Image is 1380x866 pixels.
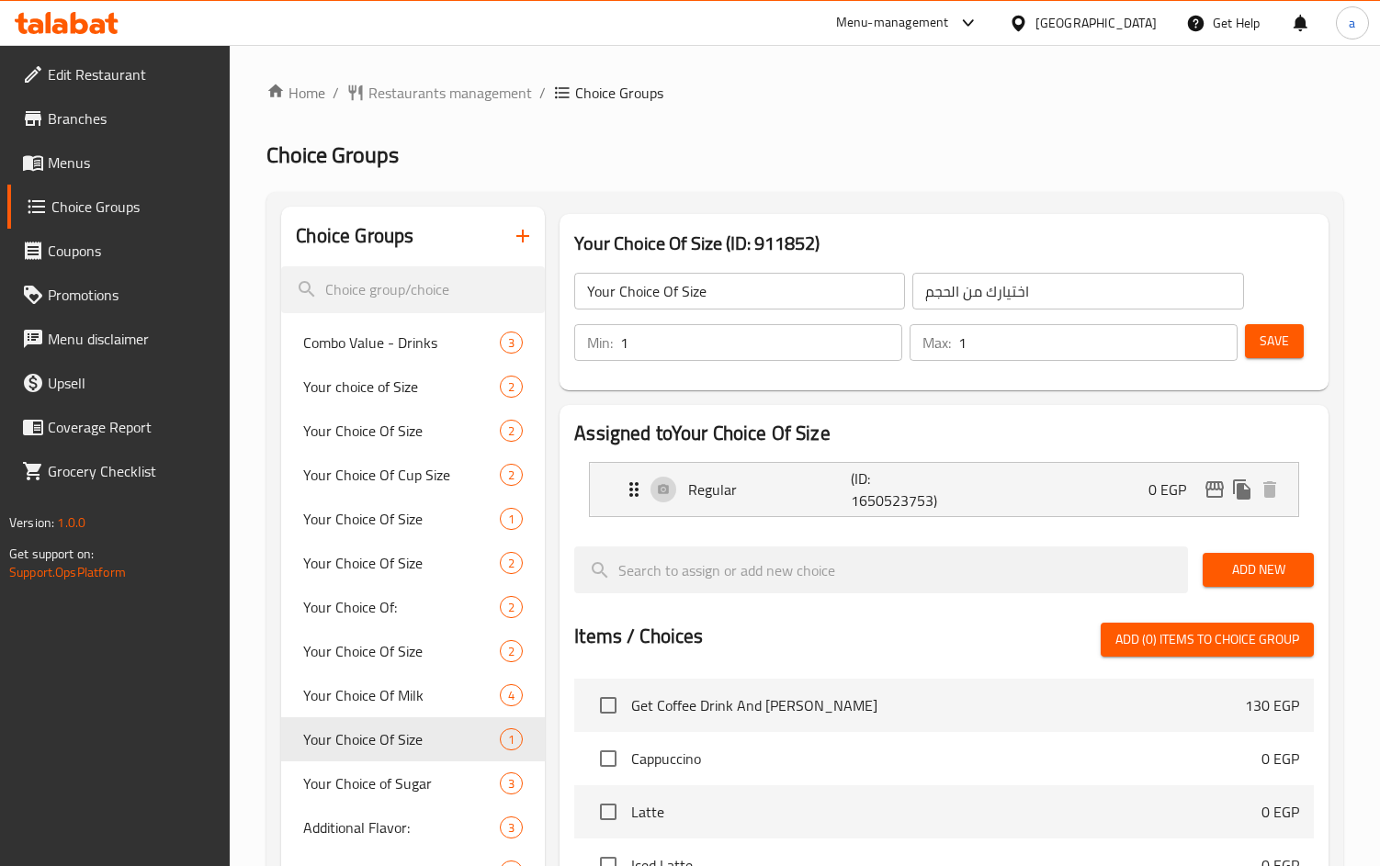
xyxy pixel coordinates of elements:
button: Add (0) items to choice group [1101,623,1314,657]
p: 130 EGP [1245,694,1299,716]
button: duplicate [1228,476,1256,503]
span: Add New [1217,558,1299,581]
button: Save [1245,324,1304,358]
span: Additional Flavor: [303,816,500,838]
div: Choices [500,816,523,838]
div: Your Choice Of Size2 [281,409,545,453]
p: 0 EGP [1261,748,1299,770]
span: Your Choice of Sugar [303,772,500,794]
span: Upsell [48,372,216,394]
div: Choices [500,596,523,618]
div: [GEOGRAPHIC_DATA] [1035,13,1157,33]
span: Version: [9,511,54,534]
span: Select choice [589,739,628,778]
span: Select choice [589,686,628,725]
li: Expand [574,455,1314,524]
a: Menus [7,141,231,185]
a: Coupons [7,229,231,273]
span: 2 [501,467,522,484]
button: delete [1256,476,1284,503]
h2: Items / Choices [574,623,703,650]
h2: Choice Groups [296,222,413,250]
span: Latte [631,801,1261,823]
div: Your Choice Of Size1 [281,497,545,541]
span: Menu disclaimer [48,328,216,350]
span: Your Choice Of: [303,596,500,618]
div: Your Choice Of Size2 [281,541,545,585]
span: Cappuccino [631,748,1261,770]
span: Your Choice Of Size [303,508,500,530]
span: Select choice [589,793,628,831]
span: Promotions [48,284,216,306]
span: Menus [48,152,216,174]
span: Get Coffee Drink And [PERSON_NAME] [631,694,1245,716]
span: 2 [501,643,522,660]
div: Your choice of Size2 [281,365,545,409]
span: 2 [501,599,522,616]
span: 1 [501,731,522,748]
span: Your Choice Of Cup Size [303,464,500,486]
div: Your Choice of Sugar3 [281,761,545,805]
span: Coverage Report [48,416,216,438]
p: 0 EGP [1148,478,1201,500]
li: / [333,82,339,104]
input: search [574,546,1188,593]
nav: breadcrumb [266,82,1343,104]
li: / [539,82,546,104]
div: Your Choice Of:2 [281,585,545,629]
div: Choices [500,376,523,398]
span: Add (0) items to choice group [1115,628,1299,651]
div: Menu-management [836,12,949,34]
div: Choices [500,508,523,530]
span: Branches [48,107,216,129]
h3: Your Choice Of Size (ID: 911852) [574,229,1314,258]
span: Your Choice Of Milk [303,684,500,706]
div: Your Choice Of Milk4 [281,673,545,717]
div: Combo Value - Drinks3 [281,321,545,365]
div: Choices [500,728,523,750]
span: 3 [501,819,522,837]
span: Combo Value - Drinks [303,332,500,354]
h2: Assigned to Your Choice Of Size [574,420,1314,447]
p: Regular [688,478,850,500]
div: Your Choice Of Cup Size2 [281,453,545,497]
a: Support.OpsPlatform [9,560,126,584]
span: 1 [501,511,522,528]
p: 0 EGP [1261,801,1299,823]
a: Menu disclaimer [7,317,231,361]
span: Edit Restaurant [48,63,216,85]
span: 2 [501,422,522,440]
span: Your choice of Size [303,376,500,398]
div: Choices [500,420,523,442]
span: a [1349,13,1355,33]
span: 2 [501,555,522,572]
a: Upsell [7,361,231,405]
span: Your Choice Of Size [303,640,500,662]
span: Grocery Checklist [48,460,216,482]
p: Min: [587,332,613,354]
div: Choices [500,464,523,486]
span: Save [1260,330,1289,353]
div: Additional Flavor:3 [281,805,545,849]
span: Coupons [48,240,216,262]
span: 3 [501,334,522,352]
a: Promotions [7,273,231,317]
span: Choice Groups [51,196,216,218]
span: 2 [501,378,522,396]
div: Your Choice Of Size2 [281,629,545,673]
button: edit [1201,476,1228,503]
span: Your Choice Of Size [303,420,500,442]
a: Branches [7,96,231,141]
span: Choice Groups [266,134,399,175]
div: Choices [500,772,523,794]
div: Expand [590,463,1298,516]
div: Your Choice Of Size1 [281,717,545,761]
p: Max: [922,332,951,354]
a: Coverage Report [7,405,231,449]
a: Home [266,82,325,104]
a: Edit Restaurant [7,52,231,96]
span: 3 [501,775,522,793]
span: Your Choice Of Size [303,728,500,750]
a: Choice Groups [7,185,231,229]
a: Grocery Checklist [7,449,231,493]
